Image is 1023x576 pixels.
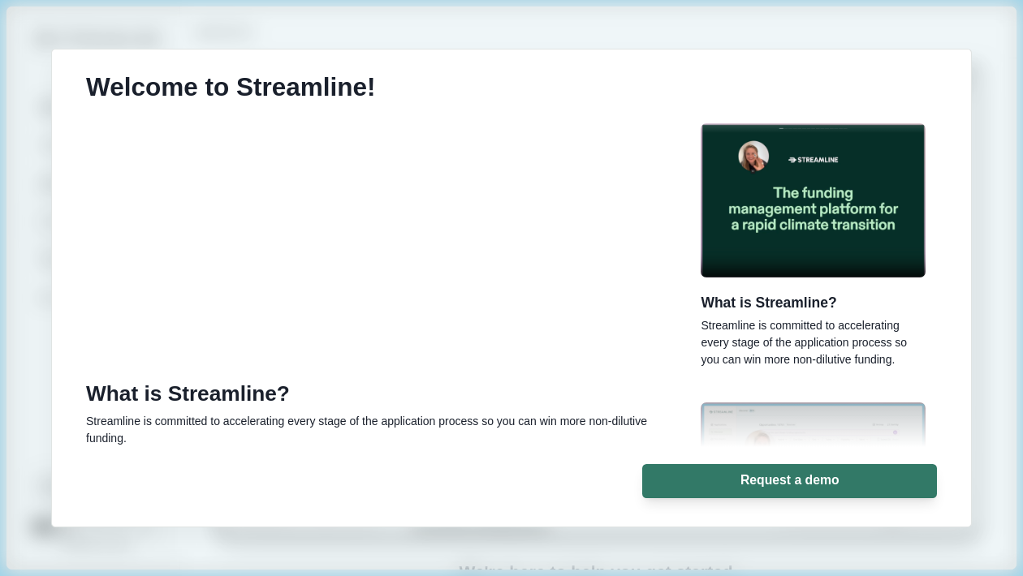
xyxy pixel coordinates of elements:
p: Request a demo [740,473,840,488]
iframe: What is Streamline? [86,126,650,364]
h3: What is Streamline? [701,294,926,312]
h1: Welcome to Streamline! [86,72,376,103]
h3: What is Streamline? [86,381,650,407]
p: Streamline is committed to accelerating every stage of the application process so you can win mor... [86,413,650,447]
p: Streamline is committed to accelerating every stage of the application process so you can win mor... [701,317,926,368]
img: Under Construction! [701,402,926,556]
button: Request a demo [642,464,937,498]
img: Under Construction! [701,123,926,277]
